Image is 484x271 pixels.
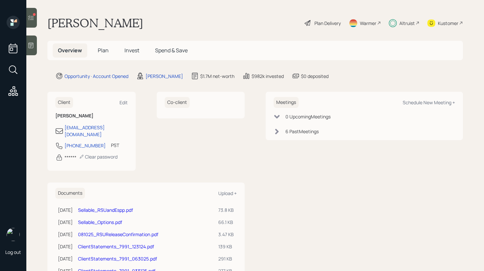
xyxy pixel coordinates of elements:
[200,73,234,80] div: $1.7M net-worth
[218,190,237,196] div: Upload +
[78,219,122,225] a: Sellable_Options.pdf
[399,20,415,27] div: Altruist
[58,219,73,226] div: [DATE]
[218,231,234,238] div: 3.47 KB
[65,73,128,80] div: Opportunity · Account Opened
[58,207,73,213] div: [DATE]
[78,207,133,213] a: Sellable_RSUandEspp.pdf
[146,73,183,80] div: [PERSON_NAME]
[79,154,118,160] div: Clear password
[285,113,331,120] div: 0 Upcoming Meeting s
[55,113,128,119] h6: [PERSON_NAME]
[274,97,299,108] h6: Meetings
[218,219,234,226] div: 66.1 KB
[58,231,73,238] div: [DATE]
[78,243,154,250] a: ClientStatements_7991_123124.pdf
[7,228,20,241] img: retirable_logo.png
[65,124,128,138] div: [EMAIL_ADDRESS][DOMAIN_NAME]
[165,97,190,108] h6: Co-client
[58,243,73,250] div: [DATE]
[120,99,128,106] div: Edit
[285,128,319,135] div: 6 Past Meeting s
[301,73,329,80] div: $0 deposited
[55,188,85,199] h6: Documents
[111,142,119,149] div: PST
[218,255,234,262] div: 291 KB
[58,255,73,262] div: [DATE]
[5,249,21,255] div: Log out
[124,47,139,54] span: Invest
[403,99,455,106] div: Schedule New Meeting +
[78,256,157,262] a: ClientStatements_7991_063025.pdf
[314,20,341,27] div: Plan Delivery
[252,73,284,80] div: $982k invested
[438,20,458,27] div: Kustomer
[47,16,143,30] h1: [PERSON_NAME]
[78,231,158,237] a: 081025_RSUReleaseConfirmation.pdf
[55,97,73,108] h6: Client
[98,47,109,54] span: Plan
[58,47,82,54] span: Overview
[360,20,376,27] div: Warmer
[155,47,188,54] span: Spend & Save
[218,243,234,250] div: 139 KB
[65,142,106,149] div: [PHONE_NUMBER]
[218,207,234,213] div: 73.8 KB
